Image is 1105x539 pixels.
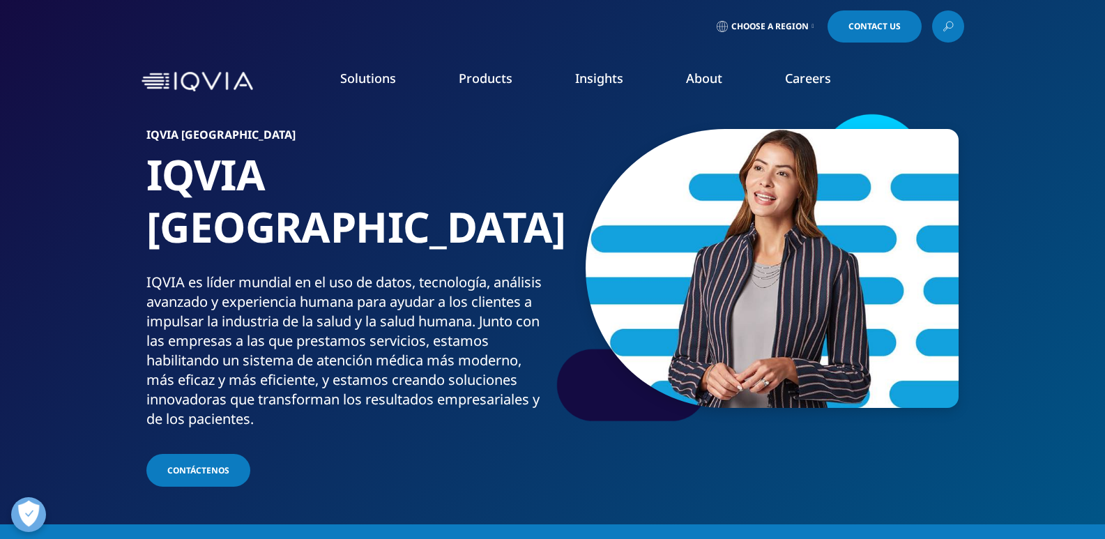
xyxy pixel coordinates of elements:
[259,49,964,114] nav: Primary
[686,70,722,86] a: About
[459,70,512,86] a: Products
[785,70,831,86] a: Careers
[340,70,396,86] a: Solutions
[146,273,547,429] div: IQVIA es líder mundial en el uso de datos, tecnología, análisis avanzado y experiencia humana par...
[575,70,623,86] a: Insights
[731,21,809,32] span: Choose a Region
[146,129,547,149] h6: IQVIA [GEOGRAPHIC_DATA]
[167,464,229,476] span: Contáctenos
[11,497,46,532] button: Abrir preferencias
[146,454,250,487] a: Contáctenos
[828,10,922,43] a: Contact Us
[848,22,901,31] span: Contact Us
[146,149,547,273] h1: IQVIA [GEOGRAPHIC_DATA]
[586,129,959,408] img: 3_rbuportraitoption.jpg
